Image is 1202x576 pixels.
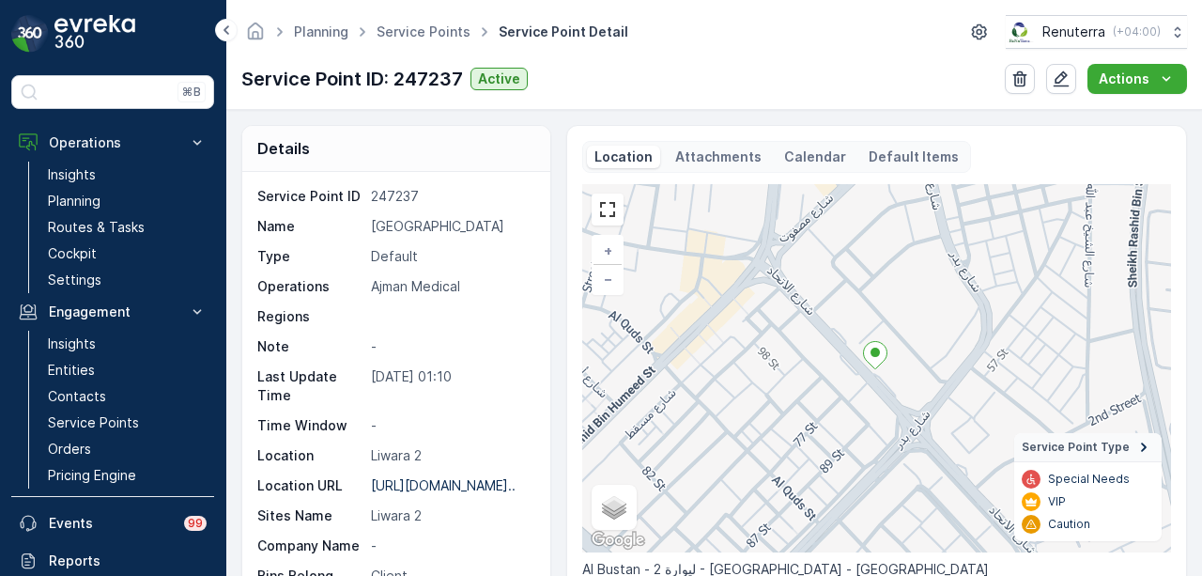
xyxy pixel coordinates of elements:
p: Time Window [257,416,363,435]
p: Location [257,446,363,465]
p: 247237 [371,187,531,206]
a: Layers [593,487,635,528]
p: Liwara 2 [371,446,531,465]
p: Company Name [257,537,363,555]
button: Engagement [11,293,214,331]
summary: Service Point Type [1014,433,1162,462]
p: Insights [48,335,96,353]
p: [URL][DOMAIN_NAME].. [371,477,516,493]
p: Actions [1099,70,1149,88]
a: Service Points [377,23,470,39]
a: Open this area in Google Maps (opens a new window) [587,528,649,553]
img: Screenshot_2024-07-26_at_13.33.01.png [1006,22,1035,42]
p: Sites Name [257,506,363,525]
p: Renuterra [1042,23,1105,41]
p: VIP [1048,494,1066,509]
p: Name [257,217,363,236]
p: Planning [48,192,100,210]
a: Contacts [40,383,214,410]
a: View Fullscreen [593,195,622,224]
p: Cockpit [48,244,97,263]
p: Service Points [48,413,139,432]
p: Attachments [675,148,762,166]
span: − [604,271,613,287]
p: Engagement [49,303,177,321]
p: Reports [49,552,207,570]
p: Calendar [784,148,846,166]
p: Note [257,337,363,356]
p: Orders [48,440,91,459]
a: Planning [294,23,348,39]
p: [DATE] 01:10 [371,367,531,405]
p: ⌘B [182,85,201,100]
p: Last Update Time [257,367,363,405]
p: Default [371,247,531,266]
p: Special Needs [1048,472,1130,487]
p: Contacts [48,387,106,406]
p: Caution [1048,517,1090,532]
span: Service Point Detail [495,23,632,41]
a: Pricing Engine [40,462,214,489]
span: + [604,242,612,258]
a: Planning [40,188,214,214]
a: Homepage [245,28,266,44]
p: Settings [48,271,101,289]
p: Insights [48,165,96,184]
img: logo [11,15,49,53]
p: Details [257,137,310,160]
a: Zoom In [593,237,622,265]
a: Orders [40,436,214,462]
p: Default Items [869,148,959,166]
button: Renuterra(+04:00) [1006,15,1187,49]
p: Service Point ID [257,187,363,206]
p: Type [257,247,363,266]
a: Settings [40,267,214,293]
a: Insights [40,331,214,357]
p: Regions [257,307,363,326]
button: Actions [1087,64,1187,94]
p: - [371,537,531,555]
p: Operations [49,133,177,152]
p: [GEOGRAPHIC_DATA] [371,217,531,236]
a: Insights [40,162,214,188]
a: Routes & Tasks [40,214,214,241]
p: Active [478,70,520,88]
a: Service Points [40,410,214,436]
p: ( +04:00 ) [1113,24,1161,39]
button: Operations [11,124,214,162]
a: Events99 [11,505,214,542]
span: Service Point Type [1022,440,1130,455]
a: Zoom Out [593,265,622,293]
p: - [371,416,531,435]
p: Routes & Tasks [48,218,145,237]
p: Pricing Engine [48,466,136,485]
p: Ajman Medical [371,277,531,296]
p: Liwara 2 [371,506,531,525]
p: 99 [188,516,203,531]
p: Location URL [257,476,363,495]
a: Cockpit [40,241,214,267]
p: Entities [48,361,95,380]
p: Operations [257,277,363,296]
p: - [371,337,531,356]
img: Google [587,528,649,553]
a: Entities [40,357,214,383]
button: Active [470,68,528,90]
p: Events [49,514,173,533]
img: logo_dark-DEwI_e13.png [54,15,135,53]
p: Location [594,148,653,166]
p: Service Point ID: 247237 [241,65,463,93]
